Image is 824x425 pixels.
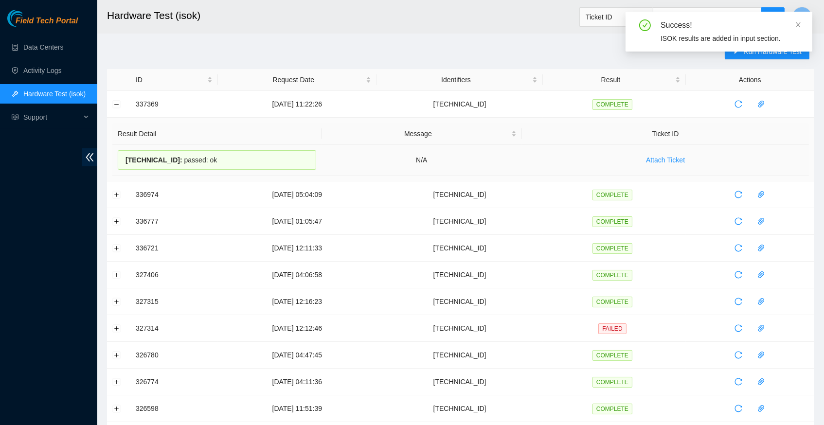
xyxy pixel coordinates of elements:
[653,7,762,27] input: Enter text here...
[7,10,49,27] img: Akamai Technologies
[753,374,769,390] button: paper-clip
[130,288,218,315] td: 327315
[800,11,804,23] span: J
[113,378,121,386] button: Expand row
[731,401,746,416] button: reload
[7,18,78,30] a: Akamai TechnologiesField Tech Portal
[753,96,769,112] button: paper-clip
[731,244,746,252] span: reload
[753,320,769,336] button: paper-clip
[130,181,218,208] td: 336974
[376,262,543,288] td: [TECHNICAL_ID]
[753,401,769,416] button: paper-clip
[376,315,543,342] td: [TECHNICAL_ID]
[753,267,769,283] button: paper-clip
[731,378,746,386] span: reload
[376,91,543,118] td: [TECHNICAL_ID]
[592,243,632,254] span: COMPLETE
[23,67,62,74] a: Activity Logs
[16,17,78,26] span: Field Tech Portal
[82,148,97,166] span: double-left
[322,145,522,176] td: N/A
[754,351,769,359] span: paper-clip
[130,262,218,288] td: 327406
[125,156,182,164] span: [TECHNICAL_ID] :
[638,152,693,168] button: Attach Ticket
[731,240,746,256] button: reload
[12,114,18,121] span: read
[376,288,543,315] td: [TECHNICAL_ID]
[754,244,769,252] span: paper-clip
[376,395,543,422] td: [TECHNICAL_ID]
[23,43,63,51] a: Data Centers
[113,324,121,332] button: Expand row
[754,405,769,412] span: paper-clip
[592,404,632,414] span: COMPLETE
[113,244,121,252] button: Expand row
[586,10,647,24] span: Ticket ID
[754,100,769,108] span: paper-clip
[731,320,746,336] button: reload
[753,240,769,256] button: paper-clip
[218,342,376,369] td: [DATE] 04:47:45
[23,90,86,98] a: Hardware Test (isok)
[753,294,769,309] button: paper-clip
[639,19,651,31] span: check-circle
[112,123,322,145] th: Result Detail
[218,235,376,262] td: [DATE] 12:11:33
[118,150,316,170] div: passed: ok
[731,217,746,225] span: reload
[23,107,81,127] span: Support
[731,405,746,412] span: reload
[376,235,543,262] td: [TECHNICAL_ID]
[754,217,769,225] span: paper-clip
[113,217,121,225] button: Expand row
[218,395,376,422] td: [DATE] 11:51:39
[592,270,632,281] span: COMPLETE
[731,374,746,390] button: reload
[376,181,543,208] td: [TECHNICAL_ID]
[731,294,746,309] button: reload
[113,271,121,279] button: Expand row
[731,187,746,202] button: reload
[218,288,376,315] td: [DATE] 12:16:23
[592,297,632,307] span: COMPLETE
[731,271,746,279] span: reload
[376,208,543,235] td: [TECHNICAL_ID]
[661,33,801,44] div: ISOK results are added in input section.
[218,315,376,342] td: [DATE] 12:12:46
[753,187,769,202] button: paper-clip
[376,342,543,369] td: [TECHNICAL_ID]
[731,267,746,283] button: reload
[218,181,376,208] td: [DATE] 05:04:09
[753,213,769,229] button: paper-clip
[113,405,121,412] button: Expand row
[113,351,121,359] button: Expand row
[754,324,769,332] span: paper-clip
[113,191,121,198] button: Expand row
[592,377,632,388] span: COMPLETE
[731,191,746,198] span: reload
[754,378,769,386] span: paper-clip
[592,216,632,227] span: COMPLETE
[592,99,632,110] span: COMPLETE
[731,100,746,108] span: reload
[754,298,769,305] span: paper-clip
[686,69,814,91] th: Actions
[218,91,376,118] td: [DATE] 11:22:26
[598,323,626,334] span: FAILED
[130,235,218,262] td: 336721
[130,395,218,422] td: 326598
[754,191,769,198] span: paper-clip
[218,369,376,395] td: [DATE] 04:11:36
[792,7,812,26] button: J
[731,96,746,112] button: reload
[130,315,218,342] td: 327314
[592,350,632,361] span: COMPLETE
[130,208,218,235] td: 336777
[731,351,746,359] span: reload
[113,298,121,305] button: Expand row
[113,100,121,108] button: Collapse row
[731,213,746,229] button: reload
[376,369,543,395] td: [TECHNICAL_ID]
